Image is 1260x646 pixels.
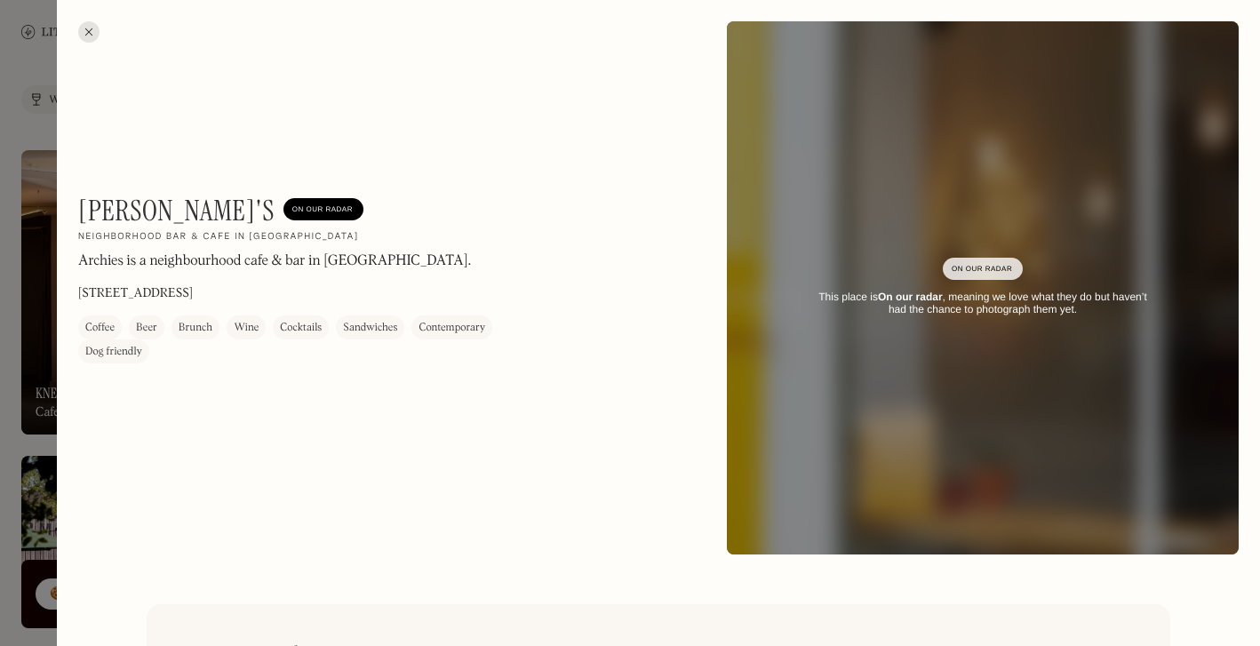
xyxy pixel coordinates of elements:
p: [STREET_ADDRESS] [78,285,193,304]
div: Contemporary [419,320,485,338]
div: Wine [234,320,259,338]
div: On Our Radar [952,260,1014,278]
div: Brunch [179,320,212,338]
div: Coffee [85,320,115,338]
div: Sandwiches [343,320,397,338]
div: This place is , meaning we love what they do but haven’t had the chance to photograph them yet. [809,291,1157,316]
h1: [PERSON_NAME]'s [78,194,275,227]
div: Beer [136,320,157,338]
div: Cocktails [280,320,322,338]
p: Archies is a neighbourhood cafe & bar in [GEOGRAPHIC_DATA]. [78,251,471,273]
div: Dog friendly [85,344,142,362]
h2: Neighborhood bar & cafe in [GEOGRAPHIC_DATA] [78,232,358,244]
strong: On our radar [878,291,943,303]
div: On Our Radar [292,201,355,219]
